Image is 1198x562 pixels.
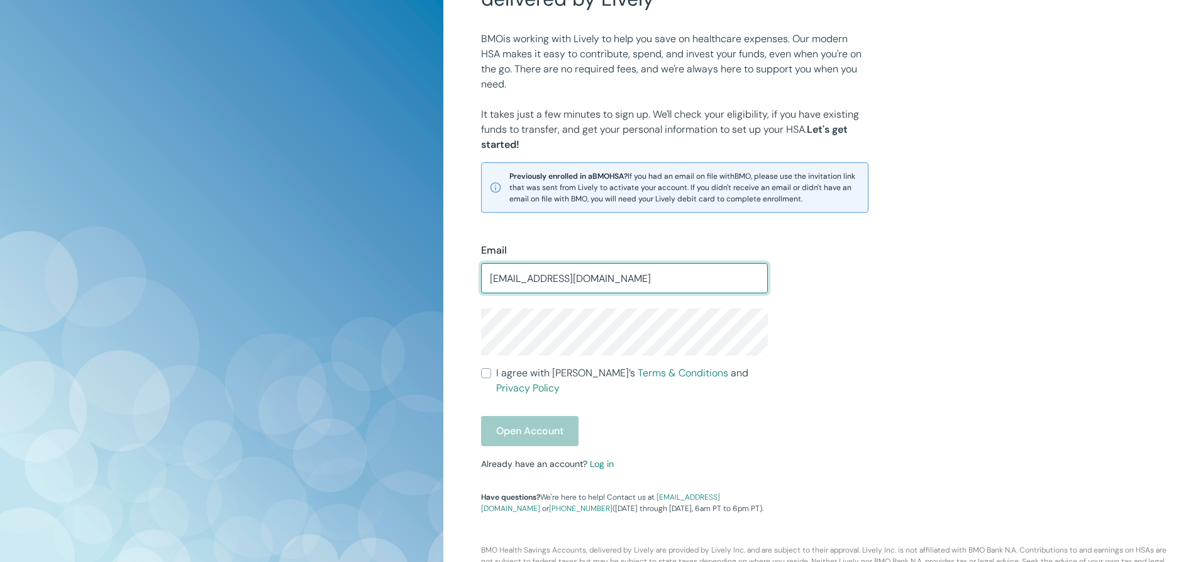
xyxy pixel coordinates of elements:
[509,171,628,181] strong: Previously enrolled in a BMO HSA?
[549,503,613,514] a: [PHONE_NUMBER]
[481,492,768,514] p: We're here to help! Contact us at or ([DATE] through [DATE], 6am PT to 6pm PT).
[481,243,507,258] label: Email
[638,366,728,379] a: Terms & Conditions
[481,107,868,152] p: It takes just a few minutes to sign up. We'll check your eligibility, if you have existing funds ...
[481,458,614,469] small: Already have an account?
[481,492,540,502] strong: Have questions?
[509,171,860,205] span: If you had an email on file with BMO , please use the invitation link that was sent from Lively t...
[481,31,868,92] p: BMO is working with Lively to help you save on healthcare expenses. Our modern HSA makes it easy ...
[590,458,614,469] a: Log in
[496,381,560,395] a: Privacy Policy
[496,366,768,396] span: I agree with [PERSON_NAME]’s and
